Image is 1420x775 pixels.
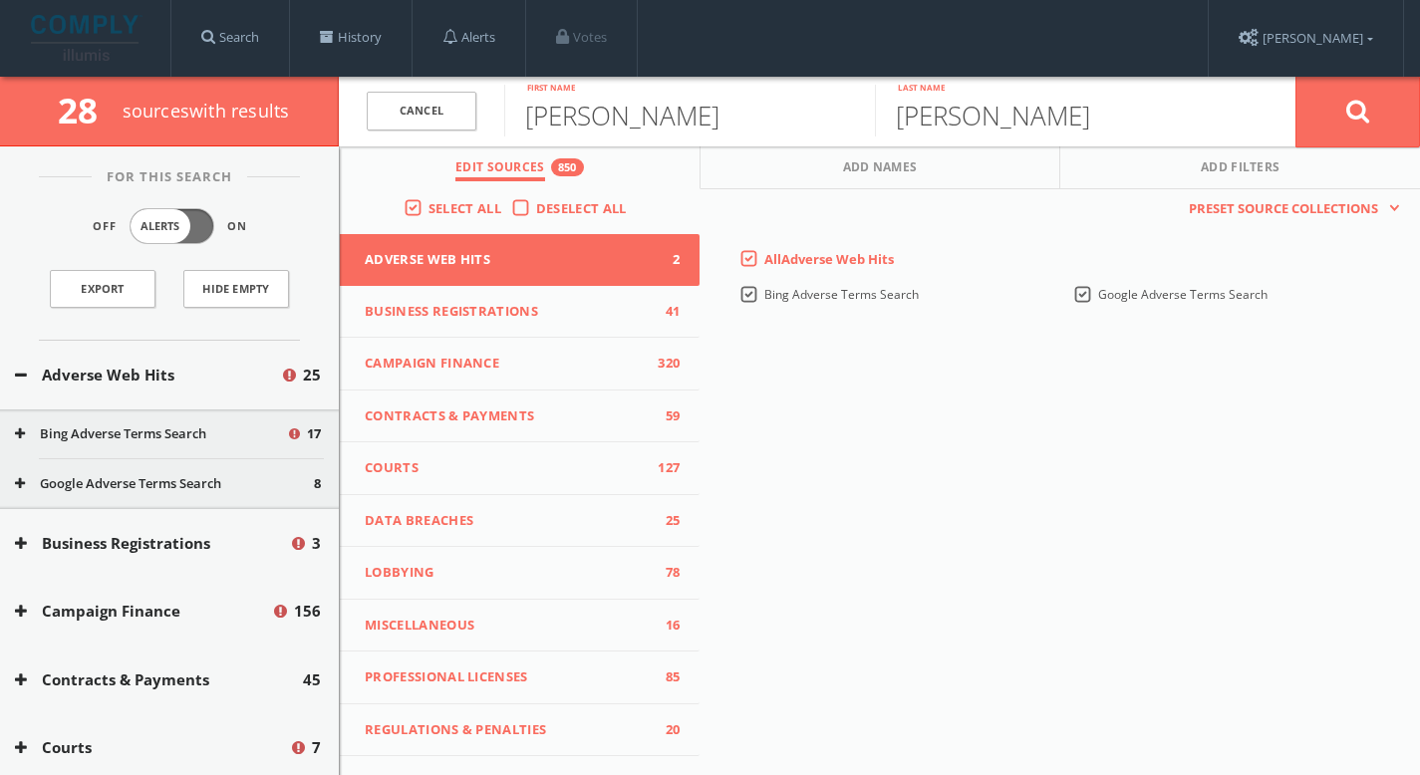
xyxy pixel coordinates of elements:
[15,532,289,555] button: Business Registrations
[551,158,584,176] div: 850
[428,199,501,217] span: Select All
[650,563,680,583] span: 78
[340,442,700,495] button: Courts127
[650,250,680,270] span: 2
[1060,146,1420,189] button: Add Filters
[650,616,680,636] span: 16
[650,354,680,374] span: 320
[15,364,280,387] button: Adverse Web Hits
[365,511,650,531] span: Data Breaches
[294,600,321,623] span: 156
[307,424,321,444] span: 17
[340,234,700,286] button: Adverse Web Hits2
[650,406,680,426] span: 59
[31,15,142,61] img: illumis
[340,600,700,652] button: Miscellaneous16
[123,99,290,123] span: source s with results
[650,720,680,740] span: 20
[650,458,680,478] span: 127
[764,250,894,268] span: All Adverse Web Hits
[365,406,650,426] span: Contracts & Payments
[340,146,701,189] button: Edit Sources850
[340,286,700,339] button: Business Registrations41
[340,547,700,600] button: Lobbying78
[536,199,627,217] span: Deselect All
[365,616,650,636] span: Miscellaneous
[650,302,680,322] span: 41
[15,474,314,494] button: Google Adverse Terms Search
[50,270,155,308] a: Export
[365,354,650,374] span: Campaign Finance
[764,286,919,303] span: Bing Adverse Terms Search
[303,364,321,387] span: 25
[365,667,650,687] span: Professional Licenses
[340,338,700,390] button: Campaign Finance320
[314,474,321,494] span: 8
[701,146,1061,189] button: Add Names
[365,720,650,740] span: Regulations & Penalties
[650,511,680,531] span: 25
[312,736,321,759] span: 7
[340,390,700,443] button: Contracts & Payments59
[340,704,700,757] button: Regulations & Penalties20
[650,667,680,687] span: 85
[340,651,700,704] button: Professional Licenses85
[367,92,476,130] a: Cancel
[93,218,117,235] span: Off
[1179,199,1400,219] button: Preset Source Collections
[455,158,545,181] span: Edit Sources
[92,167,247,187] span: For This Search
[303,668,321,691] span: 45
[227,218,247,235] span: On
[15,668,303,691] button: Contracts & Payments
[1179,199,1388,219] span: Preset Source Collections
[365,250,650,270] span: Adverse Web Hits
[15,600,271,623] button: Campaign Finance
[340,495,700,548] button: Data Breaches25
[365,302,650,322] span: Business Registrations
[843,158,918,181] span: Add Names
[183,270,289,308] button: Hide Empty
[365,458,650,478] span: Courts
[1098,286,1268,303] span: Google Adverse Terms Search
[15,736,289,759] button: Courts
[1201,158,1280,181] span: Add Filters
[58,87,115,133] span: 28
[312,532,321,555] span: 3
[15,424,286,444] button: Bing Adverse Terms Search
[365,563,650,583] span: Lobbying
